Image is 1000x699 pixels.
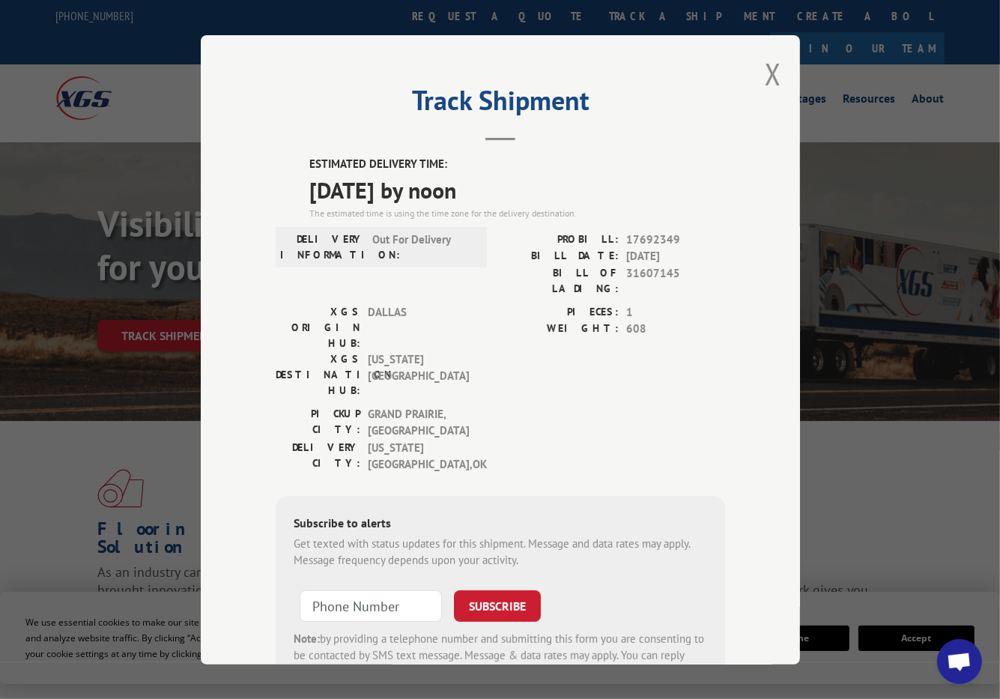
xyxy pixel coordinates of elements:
label: XGS DESTINATION HUB: [276,351,360,398]
label: DELIVERY INFORMATION: [280,231,365,262]
h2: Track Shipment [276,90,725,118]
span: 1 [626,303,725,321]
button: Close modal [765,54,781,94]
span: GRAND PRAIRIE , [GEOGRAPHIC_DATA] [368,405,469,439]
label: BILL DATE: [500,248,619,265]
button: SUBSCRIBE [454,590,541,621]
strong: Note: [294,631,320,645]
div: Get texted with status updates for this shipment. Message and data rates may apply. Message frequ... [294,535,707,569]
label: WEIGHT: [500,321,619,338]
div: Subscribe to alerts [294,513,707,535]
div: Open chat [937,639,982,684]
span: [DATE] [626,248,725,265]
input: Phone Number [300,590,442,621]
label: DELIVERY CITY: [276,439,360,473]
label: PICKUP CITY: [276,405,360,439]
div: by providing a telephone number and submitting this form you are consenting to be contacted by SM... [294,630,707,681]
span: [DATE] by noon [309,172,725,206]
label: BILL OF LADING: [500,264,619,296]
span: 608 [626,321,725,338]
label: PIECES: [500,303,619,321]
span: Out For Delivery [372,231,473,262]
span: [US_STATE][GEOGRAPHIC_DATA] [368,351,469,398]
label: PROBILL: [500,231,619,248]
span: 31607145 [626,264,725,296]
label: ESTIMATED DELIVERY TIME: [309,156,725,173]
span: [US_STATE][GEOGRAPHIC_DATA] , OK [368,439,469,473]
span: DALLAS [368,303,469,351]
span: 17692349 [626,231,725,248]
div: The estimated time is using the time zone for the delivery destination. [309,206,725,220]
label: XGS ORIGIN HUB: [276,303,360,351]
